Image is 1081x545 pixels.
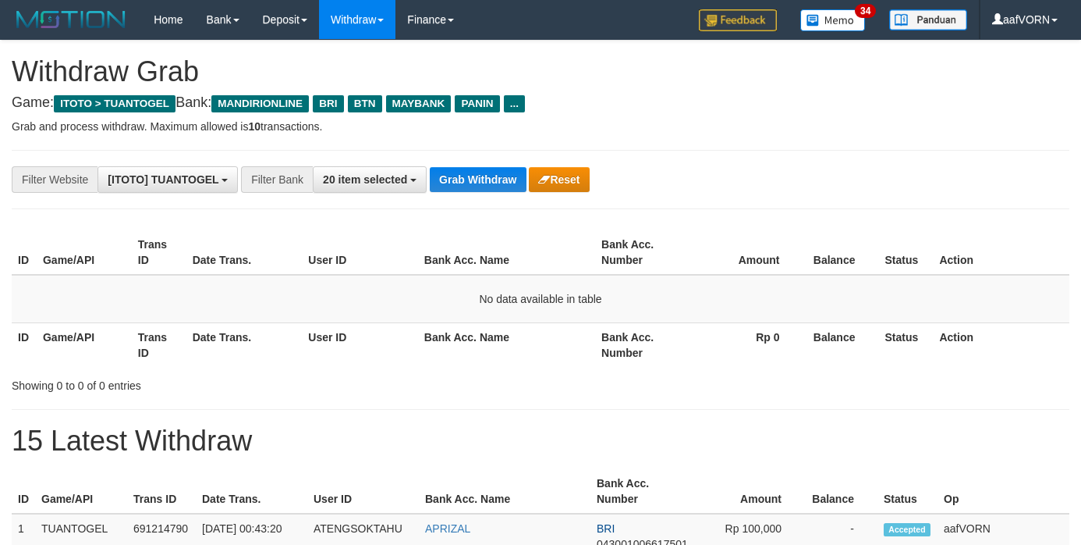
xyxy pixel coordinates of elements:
h4: Game: Bank: [12,95,1069,111]
div: Filter Bank [241,166,313,193]
th: User ID [302,322,418,367]
th: Date Trans. [186,322,303,367]
div: Filter Website [12,166,97,193]
th: Rp 0 [690,322,803,367]
th: Game/API [37,322,132,367]
button: Grab Withdraw [430,167,526,192]
th: Status [879,230,934,275]
span: BRI [597,522,615,535]
th: ID [12,230,37,275]
img: panduan.png [889,9,967,30]
span: Accepted [884,523,930,536]
th: Op [937,469,1069,514]
button: [ITOTO] TUANTOGEL [97,166,238,193]
th: Balance [803,230,879,275]
h1: Withdraw Grab [12,56,1069,87]
span: [ITOTO] TUANTOGEL [108,173,218,186]
th: Trans ID [132,230,186,275]
span: BRI [313,95,343,112]
th: Date Trans. [186,230,303,275]
strong: 10 [248,120,261,133]
th: User ID [302,230,418,275]
th: Balance [805,469,877,514]
th: Bank Acc. Name [418,230,595,275]
th: Bank Acc. Name [419,469,590,514]
span: BTN [348,95,382,112]
div: Showing 0 to 0 of 0 entries [12,372,439,394]
th: Bank Acc. Number [595,230,690,275]
a: APRIZAL [425,522,470,535]
img: Feedback.jpg [699,9,777,31]
th: Bank Acc. Name [418,322,595,367]
th: ID [12,322,37,367]
button: Reset [529,167,589,192]
span: MAYBANK [386,95,452,112]
th: Game/API [35,469,127,514]
th: Balance [803,322,879,367]
th: Trans ID [132,322,186,367]
th: Amount [696,469,805,514]
h1: 15 Latest Withdraw [12,426,1069,457]
button: 20 item selected [313,166,427,193]
th: Status [879,322,934,367]
span: PANIN [455,95,499,112]
th: Amount [690,230,803,275]
p: Grab and process withdraw. Maximum allowed is transactions. [12,119,1069,134]
span: ITOTO > TUANTOGEL [54,95,175,112]
th: Bank Acc. Number [595,322,690,367]
span: 20 item selected [323,173,407,186]
th: Game/API [37,230,132,275]
img: MOTION_logo.png [12,8,130,31]
img: Button%20Memo.svg [800,9,866,31]
td: No data available in table [12,275,1069,323]
th: User ID [307,469,419,514]
th: Action [933,230,1069,275]
th: Bank Acc. Number [590,469,696,514]
span: MANDIRIONLINE [211,95,309,112]
th: Date Trans. [196,469,307,514]
th: Status [877,469,937,514]
th: Action [933,322,1069,367]
th: ID [12,469,35,514]
span: ... [504,95,525,112]
span: 34 [855,4,876,18]
th: Trans ID [127,469,196,514]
